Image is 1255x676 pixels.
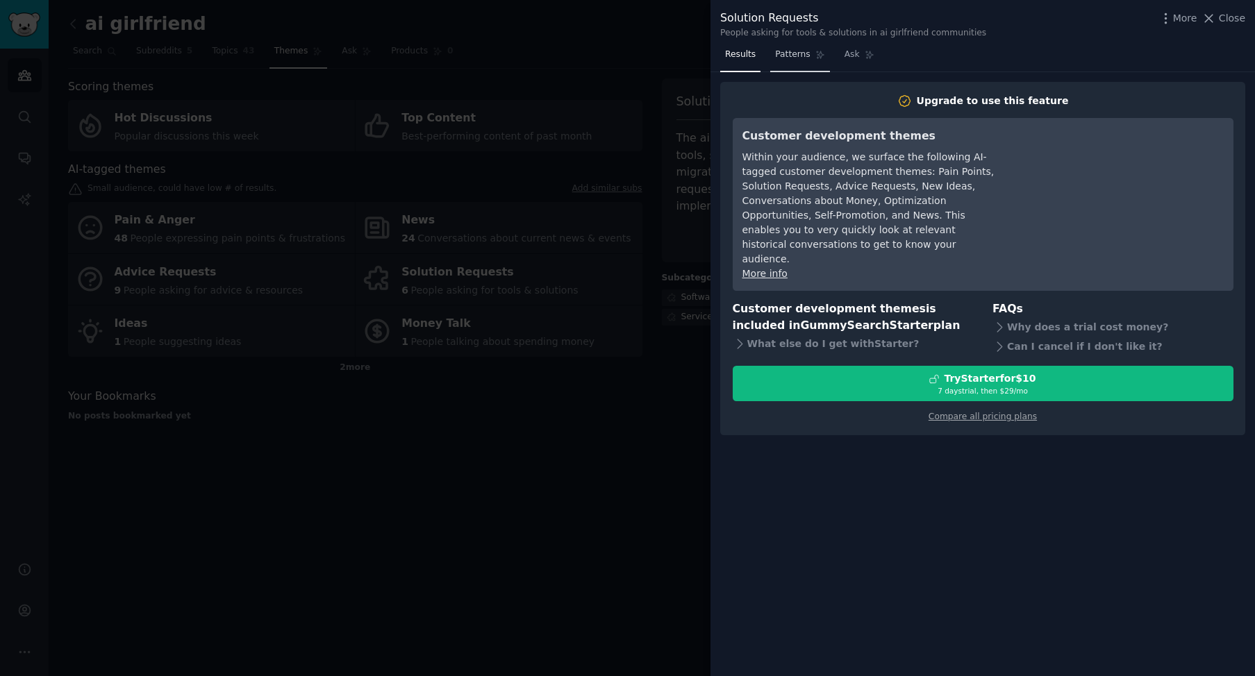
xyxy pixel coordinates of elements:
[992,317,1233,337] div: Why does a trial cost money?
[720,27,986,40] div: People asking for tools & solutions in ai girlfriend communities
[917,94,1069,108] div: Upgrade to use this feature
[733,335,974,354] div: What else do I get with Starter ?
[742,128,996,145] h3: Customer development themes
[733,366,1233,401] button: TryStarterfor$107 daystrial, then $29/mo
[775,49,810,61] span: Patterns
[770,44,829,72] a: Patterns
[800,319,933,332] span: GummySearch Starter
[992,337,1233,356] div: Can I cancel if I don't like it?
[1015,128,1224,232] iframe: YouTube video player
[845,49,860,61] span: Ask
[1173,11,1197,26] span: More
[1202,11,1245,26] button: Close
[733,386,1233,396] div: 7 days trial, then $ 29 /mo
[929,412,1037,421] a: Compare all pricing plans
[733,301,974,335] h3: Customer development themes is included in plan
[725,49,756,61] span: Results
[840,44,879,72] a: Ask
[720,10,986,27] div: Solution Requests
[1158,11,1197,26] button: More
[742,268,788,279] a: More info
[720,44,761,72] a: Results
[742,150,996,267] div: Within your audience, we surface the following AI-tagged customer development themes: Pain Points...
[944,371,1036,386] div: Try Starter for $10
[992,301,1233,318] h3: FAQs
[1219,11,1245,26] span: Close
